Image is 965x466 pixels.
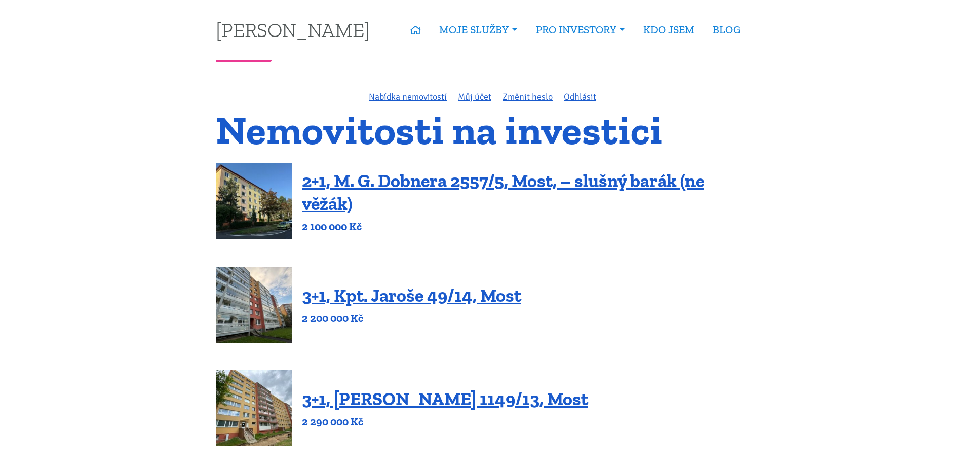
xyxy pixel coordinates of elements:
a: KDO JSEM [634,18,704,42]
a: Můj účet [458,91,491,102]
a: Odhlásit [564,91,596,102]
a: BLOG [704,18,749,42]
p: 2 290 000 Kč [302,415,588,429]
h1: Nemovitosti na investici [216,113,749,147]
a: [PERSON_NAME] [216,20,370,40]
a: Změnit heslo [503,91,553,102]
a: Nabídka nemovitostí [369,91,447,102]
a: 2+1, M. G. Dobnera 2557/5, Most, – slušný barák (ne věžák) [302,170,704,214]
a: PRO INVESTORY [527,18,634,42]
a: 3+1, Kpt. Jaroše 49/14, Most [302,284,521,306]
a: MOJE SLUŽBY [430,18,526,42]
p: 2 200 000 Kč [302,311,521,326]
a: 3+1, [PERSON_NAME] 1149/13, Most [302,388,588,410]
p: 2 100 000 Kč [302,220,749,234]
